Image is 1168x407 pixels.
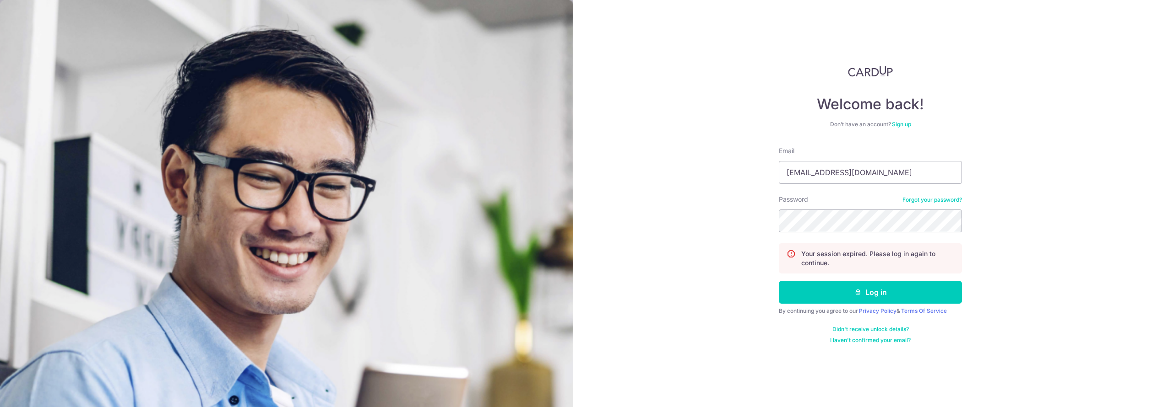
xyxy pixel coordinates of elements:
div: Don’t have an account? [779,121,962,128]
input: Enter your Email [779,161,962,184]
a: Didn't receive unlock details? [832,326,909,333]
button: Log in [779,281,962,304]
h4: Welcome back! [779,95,962,113]
p: Your session expired. Please log in again to continue. [801,249,954,268]
img: CardUp Logo [848,66,893,77]
label: Email [779,146,794,155]
a: Privacy Policy [859,307,896,314]
label: Password [779,195,808,204]
a: Terms Of Service [901,307,947,314]
a: Sign up [892,121,911,128]
div: By continuing you agree to our & [779,307,962,315]
a: Forgot your password? [902,196,962,203]
a: Haven't confirmed your email? [830,337,911,344]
